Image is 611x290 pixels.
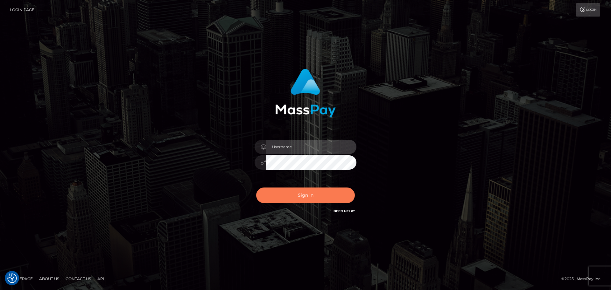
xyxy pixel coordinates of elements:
a: API [95,274,107,284]
a: Contact Us [63,274,94,284]
img: MassPay Login [275,69,336,117]
a: Need Help? [334,209,355,213]
button: Sign in [256,187,355,203]
button: Consent Preferences [7,273,17,283]
img: Revisit consent button [7,273,17,283]
a: Login [576,3,600,17]
input: Username... [266,140,356,154]
a: Homepage [7,274,35,284]
a: Login Page [10,3,34,17]
div: © 2025 , MassPay Inc. [561,275,606,282]
a: About Us [37,274,62,284]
